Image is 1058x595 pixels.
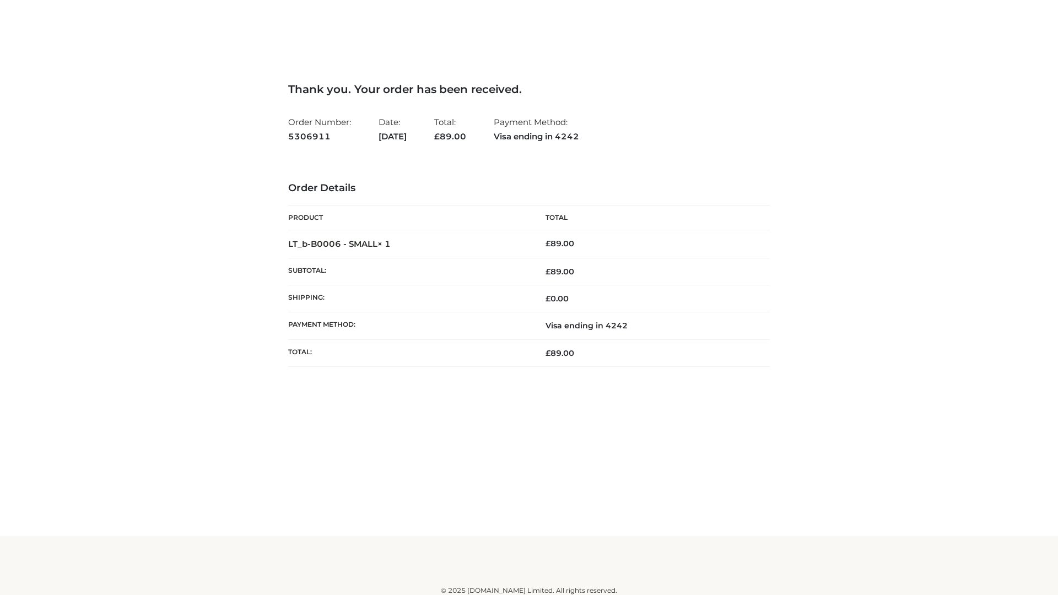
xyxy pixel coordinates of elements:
li: Total: [434,112,466,146]
th: Subtotal: [288,258,529,285]
strong: × 1 [377,239,391,249]
span: £ [546,267,550,277]
strong: LT_b-B0006 - SMALL [288,239,391,249]
th: Shipping: [288,285,529,312]
span: 89.00 [434,131,466,142]
li: Date: [379,112,407,146]
h3: Order Details [288,182,770,194]
strong: [DATE] [379,129,407,144]
th: Total: [288,339,529,366]
span: 89.00 [546,267,574,277]
span: £ [546,294,550,304]
th: Total [529,205,770,230]
li: Payment Method: [494,112,579,146]
span: 89.00 [546,348,574,358]
span: £ [546,239,550,248]
strong: Visa ending in 4242 [494,129,579,144]
h3: Thank you. Your order has been received. [288,83,770,96]
span: £ [546,348,550,358]
strong: 5306911 [288,129,351,144]
th: Product [288,205,529,230]
bdi: 0.00 [546,294,569,304]
bdi: 89.00 [546,239,574,248]
td: Visa ending in 4242 [529,312,770,339]
th: Payment method: [288,312,529,339]
li: Order Number: [288,112,351,146]
span: £ [434,131,440,142]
